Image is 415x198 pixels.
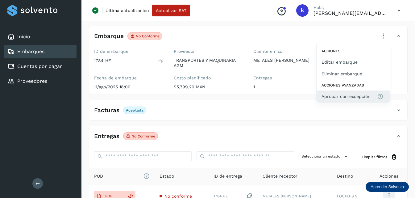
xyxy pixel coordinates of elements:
[322,83,364,87] span: Acciones avanzadas
[322,49,341,53] span: Acciones
[317,56,390,68] button: Editar embarque
[317,68,390,80] button: Eliminar embarque
[317,91,390,102] button: Aprobar con excepción
[17,48,44,54] a: Embarques
[17,63,62,69] a: Cuentas por pagar
[322,93,371,100] span: Aprobar con excepción
[4,45,77,58] div: Embarques
[371,184,404,189] p: Aprender Solvento
[4,74,77,88] div: Proveedores
[89,31,407,46] div: EmbarqueNo conformeAccionesEditar embarqueEliminar embarqueAcciones avanzadasAprobar con excepción
[366,182,409,192] div: Aprender Solvento
[17,78,47,84] a: Proveedores
[17,34,30,40] a: Inicio
[4,60,77,73] div: Cuentas por pagar
[4,30,77,44] div: Inicio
